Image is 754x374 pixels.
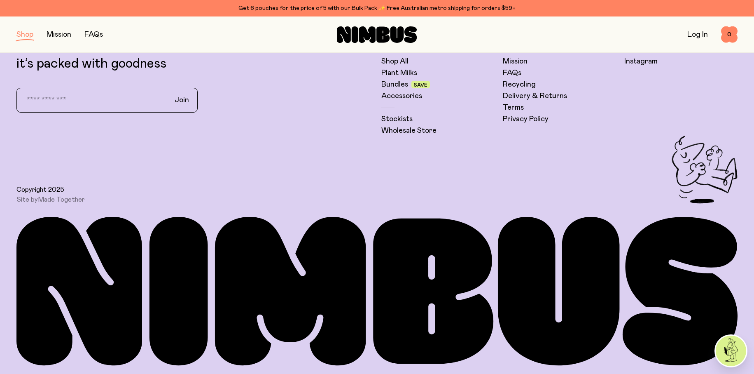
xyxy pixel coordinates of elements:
a: Mission [503,56,528,66]
button: Join [168,92,196,109]
a: Delivery & Returns [503,91,567,101]
a: Wholesale Store [381,126,437,136]
a: FAQs [84,31,103,38]
a: Privacy Policy [503,114,549,124]
div: Get 6 pouches for the price of 5 with our Bulk Pack ✨ Free Australian metro shipping for orders $59+ [16,3,738,13]
span: Copyright 2025 [16,186,64,194]
a: Shop All [381,56,409,66]
span: Join [175,95,189,105]
a: Instagram [624,56,658,66]
a: FAQs [503,68,521,78]
a: Made Together [38,196,85,203]
button: 0 [721,26,738,43]
span: Site by [16,195,85,204]
a: Recycling [503,80,536,89]
a: Bundles [381,80,408,89]
a: Log In [687,31,708,38]
a: Stockists [381,114,413,124]
span: Save [414,82,427,87]
a: Plant Milks [381,68,417,78]
a: Accessories [381,91,422,101]
a: Terms [503,103,524,113]
a: Mission [47,31,71,38]
img: agent [716,336,746,366]
p: Join our newsletter – it’s packed with goodness [16,42,373,71]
